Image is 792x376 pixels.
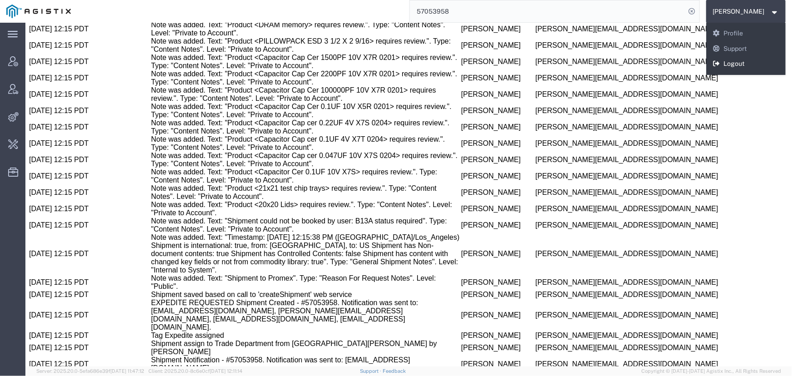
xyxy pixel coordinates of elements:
td: [DATE] 12:15 PDT [4,276,126,309]
td: [DATE] 12:15 PDT [4,317,126,333]
span: [PERSON_NAME][EMAIL_ADDRESS][DOMAIN_NAME] [510,166,693,173]
td: [DATE] 12:15 PDT [4,309,126,317]
span: [PERSON_NAME][EMAIL_ADDRESS][DOMAIN_NAME] [510,19,693,26]
td: Shipment saved based on call to 'createShipment' web service [126,268,436,276]
span: Client: 2025.20.0-8c6e0cf [148,368,242,374]
td: [PERSON_NAME] [436,178,510,194]
td: [PERSON_NAME] [436,31,510,47]
td: Note was added. Text: "Shipment could not be booked by user: B13A status required". Type: "Conten... [126,194,436,211]
td: [DATE] 12:15 PDT [4,252,126,268]
td: [PERSON_NAME] [436,211,510,252]
td: [PERSON_NAME] [436,252,510,268]
td: [DATE] 12:15 PDT [4,178,126,194]
td: [PERSON_NAME] [436,162,510,178]
span: [PERSON_NAME][EMAIL_ADDRESS][DOMAIN_NAME] [510,2,693,10]
td: [PERSON_NAME] [436,317,510,333]
td: [DATE] 12:15 PDT [4,113,126,129]
td: [DATE] 12:15 PDT [4,31,126,47]
td: [PERSON_NAME] [436,309,510,317]
span: [PERSON_NAME][EMAIL_ADDRESS][DOMAIN_NAME] [510,256,693,263]
td: [DATE] 12:15 PDT [4,47,126,64]
td: [PERSON_NAME] [436,113,510,129]
a: Feedback [383,368,406,374]
span: [PERSON_NAME][EMAIL_ADDRESS][DOMAIN_NAME] [510,182,693,190]
td: Note was added. Text: "Product <Capacitor Cap cer 0.1UF 4V X7T 0204> requires review.". Type: "Co... [126,113,436,129]
td: Note was added. Text: "Product <Capacitor Cer 0.1UF 10V X7S> requires review.". Type: "Content No... [126,145,436,162]
span: [PERSON_NAME][EMAIL_ADDRESS][DOMAIN_NAME] [510,321,693,329]
td: [DATE] 12:15 PDT [4,15,126,31]
a: Profile [706,26,786,41]
span: [PERSON_NAME][EMAIL_ADDRESS][DOMAIN_NAME] [510,84,693,92]
td: [DATE] 12:15 PDT [4,162,126,178]
span: [PERSON_NAME][EMAIL_ADDRESS][DOMAIN_NAME] [510,117,693,124]
td: [PERSON_NAME] [436,15,510,31]
input: Search for shipment number, reference number [410,0,686,22]
td: [DATE] 12:15 PDT [4,64,126,80]
td: [PERSON_NAME] [436,129,510,145]
td: Note was added. Text: "Product <Capacitor Cap cer 0.047UF 10V X7S 0204> requires review.". Type: ... [126,129,436,145]
span: Server: 2025.20.0-5efa686e39f [36,368,144,374]
span: [PERSON_NAME][EMAIL_ADDRESS][DOMAIN_NAME] [510,35,693,43]
td: [PERSON_NAME] [436,268,510,276]
span: Copyright © [DATE]-[DATE] Agistix Inc., All Rights Reserved [641,367,781,375]
td: EXPEDITE REQUESTED Shipment Created - #57053958. Notification was sent to: [EMAIL_ADDRESS][DOMAIN... [126,276,436,309]
td: [DATE] 12:15 PDT [4,145,126,162]
td: [PERSON_NAME] [436,80,510,96]
td: Note was added. Text: "Timestamp: [DATE] 12:15:38 PM ([GEOGRAPHIC_DATA]/Los_Angeles) Shipment is ... [126,211,436,252]
td: Shipment assign to Trade Department from [GEOGRAPHIC_DATA][PERSON_NAME] by [PERSON_NAME] [126,317,436,333]
a: Support [360,368,383,374]
td: Note was added. Text: "Product <Capacitor Cap Cer 1500PF 10V X7R 0201> requires review.". Type: "... [126,31,436,47]
span: [PERSON_NAME][EMAIL_ADDRESS][DOMAIN_NAME] [510,198,693,206]
td: Note was added. Text: "Product <20x20 Lids> requires review.". Type: "Content Notes". Level: "Pri... [126,178,436,194]
span: [PERSON_NAME][EMAIL_ADDRESS][DOMAIN_NAME] [510,68,693,75]
img: logo [6,5,71,18]
a: Support [706,41,786,57]
td: [DATE] 12:15 PDT [4,268,126,276]
button: [PERSON_NAME] [713,6,780,17]
td: Note was added. Text: "Product <Capacitor Cap Cer 100000PF 10V X7R 0201> requires review.". Type:... [126,64,436,80]
td: Note was added. Text: "Product <Capacitor Cap Cer 2200PF 10V X7R 0201> requires review.". Type: "... [126,47,436,64]
td: [DATE] 12:15 PDT [4,194,126,211]
span: [DATE] 12:11:14 [210,368,242,374]
span: [DATE] 11:47:12 [110,368,144,374]
td: [PERSON_NAME] [436,64,510,80]
td: Note was added. Text: "Product <PILLOWPACK ESD 3 1/2 X 2 9/16> requires review.". Type: "Content ... [126,15,436,31]
td: Shipment Notification - #57053958. Notification was sent to: [EMAIL_ADDRESS][DOMAIN_NAME]. [126,333,436,350]
span: [PERSON_NAME][EMAIL_ADDRESS][DOMAIN_NAME] [510,51,693,59]
a: Logout [706,56,786,72]
td: Note was added. Text: "Shipment to Promex". Type: "Reason For Request Notes". Level: "Public". [126,252,436,268]
td: [PERSON_NAME] [436,333,510,350]
td: Tag Expedite assigned [126,309,436,317]
td: [PERSON_NAME] [436,145,510,162]
span: [PERSON_NAME][EMAIL_ADDRESS][DOMAIN_NAME] [510,133,693,141]
td: [PERSON_NAME] [436,194,510,211]
span: [PERSON_NAME][EMAIL_ADDRESS][DOMAIN_NAME] [510,309,693,317]
td: Note was added. Text: "Product <Capacitor Cap Cer 0.1UF 10V X5R 0201> requires review.". Type: "C... [126,80,436,96]
td: [PERSON_NAME] [436,276,510,309]
span: [PERSON_NAME][EMAIL_ADDRESS][DOMAIN_NAME] [510,288,693,296]
td: [DATE] 12:15 PDT [4,333,126,350]
td: Note was added. Text: "Product <21x21 test chip trays> requires review.". Type: "Content Notes". ... [126,162,436,178]
span: [PERSON_NAME][EMAIL_ADDRESS][DOMAIN_NAME] [510,268,693,276]
span: [PERSON_NAME][EMAIL_ADDRESS][DOMAIN_NAME] [510,227,693,235]
span: [PERSON_NAME][EMAIL_ADDRESS][DOMAIN_NAME] [510,149,693,157]
td: [DATE] 12:15 PDT [4,96,126,113]
td: [DATE] 12:15 PDT [4,211,126,252]
td: [PERSON_NAME] [436,96,510,113]
td: [DATE] 12:15 PDT [4,129,126,145]
span: [PERSON_NAME][EMAIL_ADDRESS][DOMAIN_NAME] [510,337,693,345]
span: Jenneffer Jahraus [713,6,765,16]
td: Note was added. Text: "Product <Capacitor Cap cer 0.22UF 4V X7S 0204> requires review.". Type: "C... [126,96,436,113]
td: [DATE] 12:15 PDT [4,80,126,96]
iframe: To enrich screen reader interactions, please activate Accessibility in Grammarly extension settings [25,23,792,366]
span: [PERSON_NAME][EMAIL_ADDRESS][DOMAIN_NAME] [510,100,693,108]
td: [PERSON_NAME] [436,47,510,64]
